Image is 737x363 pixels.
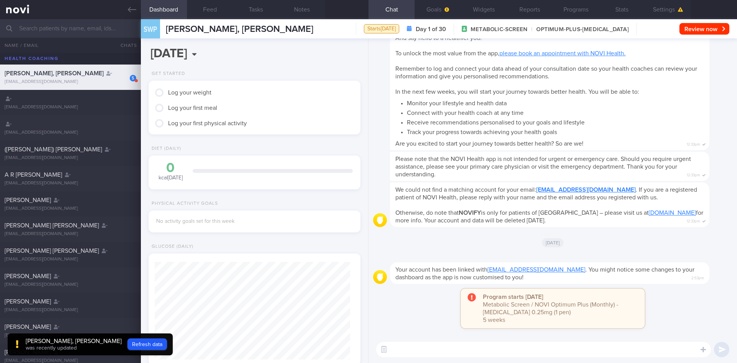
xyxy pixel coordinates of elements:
[499,50,626,56] a: please book an appointment with NOVI Health.
[149,71,185,77] div: Get Started
[130,75,136,81] div: 5
[395,89,639,95] span: In the next few weeks, you will start your journey towards better health. You will be able to:
[5,146,102,152] span: ([PERSON_NAME]) [PERSON_NAME]
[5,248,99,254] span: [PERSON_NAME] [PERSON_NAME]
[5,155,136,161] div: [EMAIL_ADDRESS][DOMAIN_NAME]
[542,238,564,247] span: [DATE]
[5,172,62,178] span: A R [PERSON_NAME]
[149,146,181,152] div: Diet (Daily)
[407,126,704,136] li: Track your progress towards achieving your health goals
[166,25,313,34] span: [PERSON_NAME], [PERSON_NAME]
[416,25,446,33] strong: Day 1 of 30
[5,231,136,237] div: [EMAIL_ADDRESS][DOMAIN_NAME]
[679,23,729,35] button: Review now
[536,187,636,193] a: [EMAIL_ADDRESS][DOMAIN_NAME]
[5,324,51,330] span: [PERSON_NAME]
[395,66,697,80] span: Remember to log and connect your data ahead of your consultation date so your health coaches can ...
[395,141,583,147] span: Are you excited to start your journey towards better health? So are we!
[649,210,696,216] a: [DOMAIN_NAME]
[395,50,626,56] span: To unlock the most value from the app,
[5,130,136,136] div: [EMAIL_ADDRESS][DOMAIN_NAME]
[407,98,704,107] li: Monitor your lifestyle and health data
[110,38,141,53] button: Chats
[156,218,353,225] div: No activity goals set for this week
[487,267,585,273] a: [EMAIL_ADDRESS][DOMAIN_NAME]
[149,244,193,250] div: Glucose (Daily)
[691,273,704,281] span: 2:53pm
[687,171,700,178] span: 12:33pm
[5,273,51,279] span: [PERSON_NAME]
[156,161,185,182] div: kcal [DATE]
[149,201,218,207] div: Physical Activity Goals
[483,294,543,300] strong: Program starts [DATE]
[127,338,167,350] button: Refresh data
[395,210,703,224] span: Otherwise, do note that is only for patients of [GEOGRAPHIC_DATA] – please visit us at for more i...
[139,15,162,44] div: SWP
[687,217,700,224] span: 12:33pm
[5,181,136,186] div: [EMAIL_ADDRESS][DOMAIN_NAME]
[459,210,481,216] strong: NOVIFY
[5,222,99,229] span: [PERSON_NAME] [PERSON_NAME]
[527,26,629,33] span: OPTIMUM-PLUS-[MEDICAL_DATA]
[5,282,136,288] div: [EMAIL_ADDRESS][DOMAIN_NAME]
[5,307,136,313] div: [EMAIL_ADDRESS][DOMAIN_NAME]
[407,117,704,126] li: Receive recommendations personalised to your goals and lifestyle
[395,267,694,280] span: Your account has been linked with . You might notice some changes to your dashboard as the app is...
[5,206,136,212] div: [EMAIL_ADDRESS][DOMAIN_NAME]
[26,337,122,345] div: [PERSON_NAME], [PERSON_NAME]
[156,161,185,175] div: 0
[5,298,51,305] span: [PERSON_NAME]
[395,156,691,177] span: Please note that the NOVI Health app is not intended for urgent or emergency care. Should you req...
[407,107,704,117] li: Connect with your health coach at any time
[5,333,136,338] div: [EMAIL_ADDRESS][DOMAIN_NAME]
[5,79,136,85] div: [EMAIL_ADDRESS][DOMAIN_NAME]
[483,302,618,315] span: Metabolic Screen / NOVI Optimum Plus (Monthly) - [MEDICAL_DATA] 0.25mg (1 pen)
[26,345,77,351] span: was recently updated
[5,257,136,262] div: [EMAIL_ADDRESS][DOMAIN_NAME]
[395,187,697,201] span: We could not find a matching account for your email: . If you are a registered patient of NOVI He...
[687,140,700,147] span: 12:33pm
[5,70,104,76] span: [PERSON_NAME], [PERSON_NAME]
[5,197,51,203] span: [PERSON_NAME]
[483,317,505,323] span: 5 weeks
[5,104,136,110] div: [EMAIL_ADDRESS][DOMAIN_NAME]
[364,24,399,34] div: Starts [DATE]
[5,349,51,355] span: [PERSON_NAME]
[471,26,527,33] span: METABOLIC-SCREEN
